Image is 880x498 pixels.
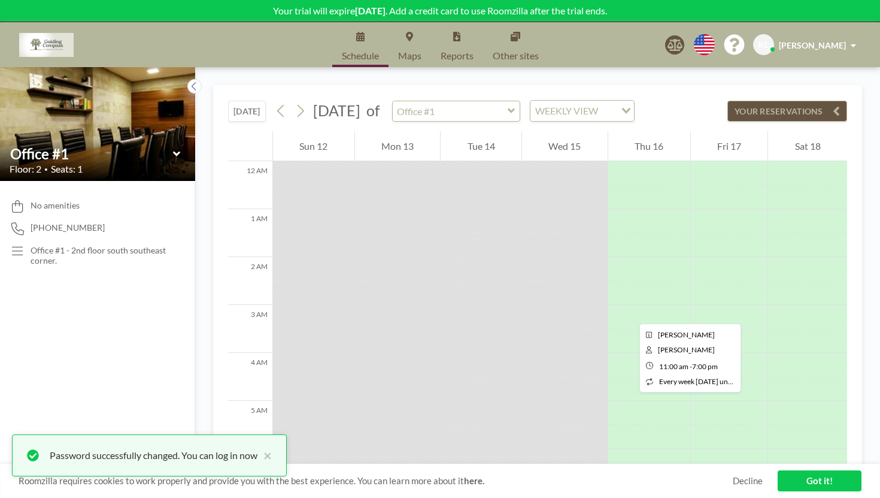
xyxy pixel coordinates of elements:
[50,448,257,463] div: Password successfully changed. You can log in now
[10,145,173,162] input: Office #1
[228,305,272,353] div: 3 AM
[659,377,758,386] span: every week [DATE] until [DATE]
[19,475,733,487] span: Roomzilla requires cookies to work properly and provide you with the best experience. You can lea...
[31,222,105,233] span: [PHONE_NUMBER]
[228,401,272,449] div: 5 AM
[431,22,483,67] a: Reports
[44,165,48,173] span: •
[228,101,266,122] button: [DATE]
[441,51,474,61] span: Reports
[393,101,508,121] input: Office #1
[608,131,690,161] div: Thu 16
[441,131,521,161] div: Tue 14
[273,131,354,161] div: Sun 12
[51,163,83,175] span: Seats: 1
[733,475,763,487] a: Decline
[313,101,360,119] span: [DATE]
[692,362,718,371] span: 7:00 PM
[228,257,272,305] div: 2 AM
[389,22,431,67] a: Maps
[355,5,386,16] b: [DATE]
[342,51,379,61] span: Schedule
[522,131,608,161] div: Wed 15
[533,103,600,119] span: WEEKLY VIEW
[332,22,389,67] a: Schedule
[493,51,539,61] span: Other sites
[19,33,74,57] img: organization-logo
[779,40,846,50] span: [PERSON_NAME]
[228,353,272,401] div: 4 AM
[398,51,421,61] span: Maps
[691,131,768,161] div: Fri 17
[658,330,715,339] span: Leslie
[464,475,484,486] a: here.
[530,101,634,121] div: Search for option
[768,131,847,161] div: Sat 18
[10,163,41,175] span: Floor: 2
[355,131,441,161] div: Mon 13
[602,103,614,119] input: Search for option
[658,345,715,354] span: Leslie Hein
[228,209,272,257] div: 1 AM
[483,22,548,67] a: Other sites
[778,470,861,491] a: Got it!
[659,362,688,371] span: 11:00 AM
[690,362,692,371] span: -
[31,245,171,266] p: Office #1 - 2nd floor south southeast corner.
[758,40,769,50] span: KL
[228,161,272,209] div: 12 AM
[257,448,272,463] button: close
[727,101,847,122] button: YOUR RESERVATIONS
[366,101,380,120] span: of
[31,200,80,211] span: No amenities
